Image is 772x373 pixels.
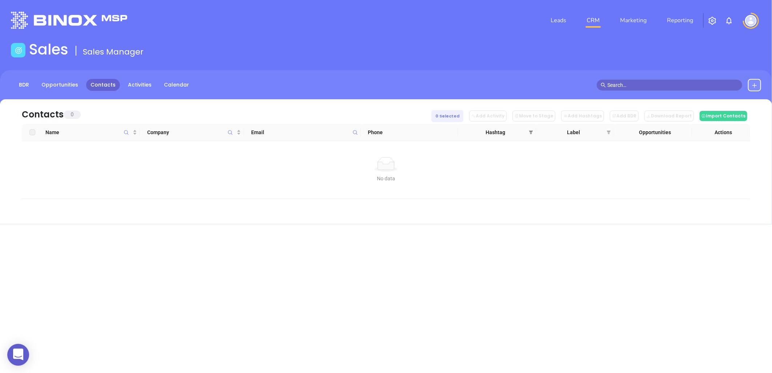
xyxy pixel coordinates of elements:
[584,13,603,28] a: CRM
[614,124,692,141] th: Opportunities
[708,16,717,25] img: iconSetting
[617,13,650,28] a: Marketing
[28,175,744,183] div: No data
[605,127,612,138] span: filter
[561,111,604,121] button: Add Hashtags
[725,16,733,25] img: iconNotification
[745,15,757,27] img: user
[527,127,535,138] span: filter
[692,124,751,141] th: Actions
[431,110,463,122] div: 0 Selected
[147,128,235,136] span: Company
[45,128,131,136] span: Name
[361,124,458,141] th: Phone
[700,111,747,121] button: Import Contacts
[86,79,120,91] a: Contacts
[512,111,555,121] button: Move to Stage
[465,128,526,136] span: Hashtag
[83,46,144,57] span: Sales Manager
[160,79,193,91] a: Calendar
[529,130,533,135] span: filter
[29,41,68,58] h1: Sales
[43,124,140,141] th: Name
[664,13,696,28] a: Reporting
[124,79,156,91] a: Activities
[543,128,604,136] span: Label
[37,79,83,91] a: Opportunities
[548,13,569,28] a: Leads
[601,83,606,88] span: search
[15,79,33,91] a: BDR
[22,108,64,121] div: Contacts
[11,12,127,29] img: logo
[251,128,350,136] span: Email
[469,111,507,121] button: Add Activity
[140,124,244,141] th: Company
[644,111,694,121] button: Download Report
[607,130,611,135] span: filter
[610,111,639,121] button: Add BDR
[64,111,81,119] span: 0
[607,81,738,89] input: Search…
